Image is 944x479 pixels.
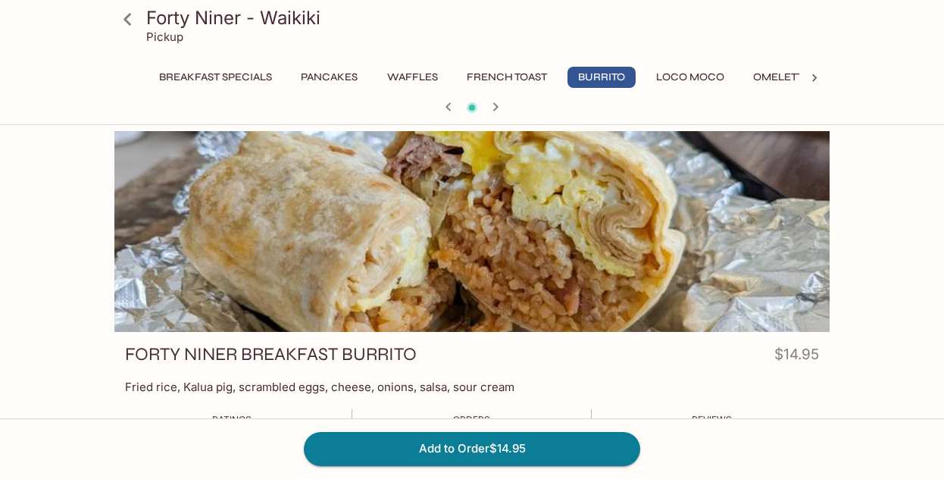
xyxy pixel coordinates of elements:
[692,414,732,425] span: Reviews
[114,131,830,332] div: FORTY NINER BREAKFAST BURRITO
[292,67,366,88] button: Pancakes
[146,30,183,44] p: Pickup
[745,67,824,88] button: Omelettes
[125,380,819,394] p: Fried rice, Kalua pig, scrambled eggs, cheese, onions, salsa, sour cream
[774,343,819,372] h4: $14.95
[146,6,824,30] h3: Forty Niner - Waikiki
[458,67,555,88] button: French Toast
[453,414,490,425] span: Orders
[125,343,417,366] h3: FORTY NINER BREAKFAST BURRITO
[151,67,280,88] button: Breakfast Specials
[212,414,252,425] span: Ratings
[304,432,640,465] button: Add to Order$14.95
[567,67,636,88] button: Burrito
[378,67,446,88] button: Waffles
[648,67,733,88] button: Loco Moco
